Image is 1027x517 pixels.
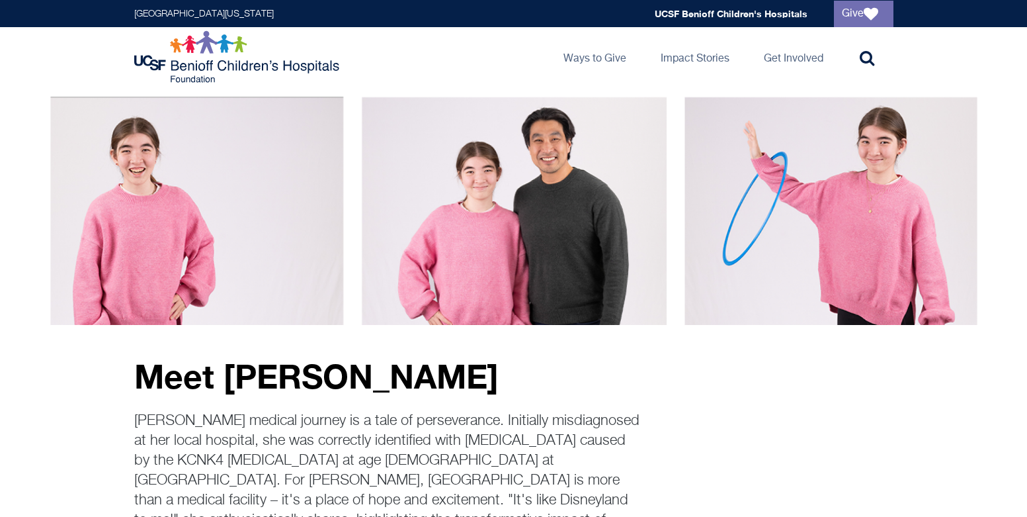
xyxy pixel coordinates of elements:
[553,27,637,87] a: Ways to Give
[655,8,807,19] a: UCSF Benioff Children's Hospitals
[134,30,343,83] img: Logo for UCSF Benioff Children's Hospitals Foundation
[753,27,834,87] a: Get Involved
[650,27,740,87] a: Impact Stories
[134,358,643,395] p: Meet [PERSON_NAME]
[134,9,274,19] a: [GEOGRAPHIC_DATA][US_STATE]
[834,1,893,27] a: Give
